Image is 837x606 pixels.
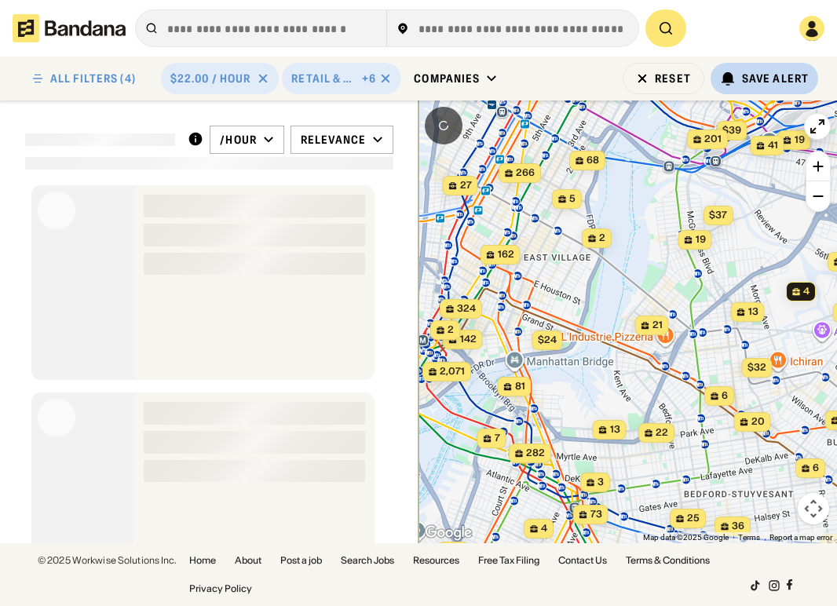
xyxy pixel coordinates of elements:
[747,361,766,373] span: $32
[722,124,740,136] span: $39
[235,556,261,565] a: About
[459,179,471,192] span: 27
[643,533,729,542] span: Map data ©2025 Google
[798,493,829,524] button: Map camera controls
[687,512,700,525] span: 25
[38,556,177,565] div: © 2025 Workwise Solutions Inc.
[189,584,252,593] a: Privacy Policy
[170,71,251,86] div: $22.00 / hour
[13,14,126,42] img: Bandana logotype
[341,556,394,565] a: Search Jobs
[569,192,576,206] span: 5
[652,319,662,332] span: 21
[25,179,393,543] div: grid
[280,556,322,565] a: Post a job
[738,533,760,542] a: Terms (opens in new tab)
[656,426,668,440] span: 22
[742,71,809,86] div: Save Alert
[459,333,476,346] span: 142
[497,248,514,261] span: 162
[537,334,556,345] span: $24
[709,209,727,221] span: $37
[732,520,744,533] span: 36
[448,323,454,337] span: 2
[590,508,601,521] span: 73
[526,447,545,460] span: 282
[457,302,476,316] span: 324
[722,389,728,403] span: 6
[599,232,605,245] span: 2
[587,154,599,167] span: 68
[558,556,607,565] a: Contact Us
[803,285,810,298] span: 4
[50,73,136,84] div: ALL FILTERS (4)
[291,71,359,86] div: Retail & Wholesale
[362,71,376,86] div: +6
[747,305,758,319] span: 13
[220,133,257,147] div: /hour
[514,380,524,393] span: 81
[813,462,819,475] span: 6
[516,166,535,180] span: 266
[609,423,620,436] span: 13
[695,233,705,246] span: 19
[541,522,547,535] span: 4
[422,523,474,543] img: Google
[769,533,832,542] a: Report a map error
[478,556,539,565] a: Free Tax Filing
[704,133,722,146] span: 201
[413,556,459,565] a: Resources
[422,523,474,543] a: Open this area in Google Maps (opens a new window)
[414,71,480,86] div: Companies
[494,432,499,445] span: 7
[655,73,691,84] div: Reset
[301,133,366,147] div: Relevance
[626,556,710,565] a: Terms & Conditions
[751,415,764,429] span: 20
[767,139,777,152] span: 41
[598,476,604,489] span: 3
[189,556,216,565] a: Home
[794,133,804,147] span: 19
[440,365,465,378] span: 2,071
